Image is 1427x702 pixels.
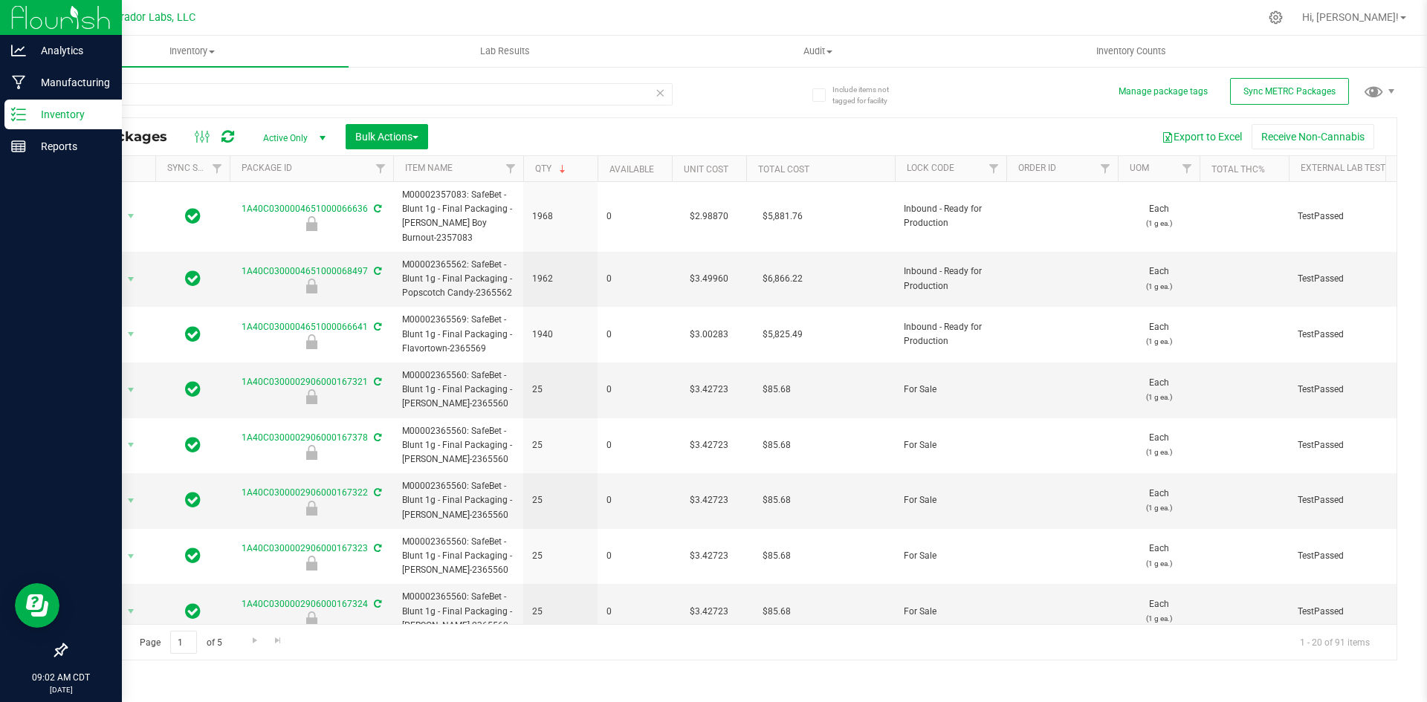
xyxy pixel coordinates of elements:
[1127,501,1191,515] p: (1 g ea.)
[755,490,798,511] span: $85.68
[1076,45,1186,58] span: Inventory Counts
[1127,202,1191,230] span: Each
[185,435,201,455] span: In Sync
[227,501,395,516] div: For Sale
[355,131,418,143] span: Bulk Actions
[108,11,195,24] span: Curador Labs, LLC
[1127,487,1191,515] span: Each
[661,36,974,67] a: Audit
[372,377,381,387] span: Sync from Compliance System
[755,435,798,456] span: $85.68
[532,383,589,397] span: 25
[372,266,381,276] span: Sync from Compliance System
[904,493,997,507] span: For Sale
[672,182,746,252] td: $2.98870
[11,139,26,154] inline-svg: Reports
[755,379,798,400] span: $85.68
[372,599,381,609] span: Sync from Compliance System
[26,137,115,155] p: Reports
[7,684,115,695] p: [DATE]
[684,164,728,175] a: Unit Cost
[372,322,381,332] span: Sync from Compliance System
[755,324,810,345] span: $5,825.49
[15,583,59,628] iframe: Resource center
[227,216,395,231] div: Inbound - Ready for Production
[904,320,997,348] span: Inbound - Ready for Production
[1302,11,1399,23] span: Hi, [PERSON_NAME]!
[185,379,201,400] span: In Sync
[1130,163,1149,173] a: UOM
[1127,542,1191,570] span: Each
[1127,431,1191,459] span: Each
[242,487,368,498] a: 1A40C0300002906000167322
[532,605,589,619] span: 25
[499,156,523,181] a: Filter
[36,36,349,67] a: Inventory
[1175,156,1200,181] a: Filter
[122,380,140,400] span: select
[672,584,746,640] td: $3.42723
[372,543,381,553] span: Sync from Compliance System
[372,487,381,498] span: Sync from Compliance System
[1127,279,1191,293] p: (1 g ea.)
[1127,334,1191,348] p: (1 g ea.)
[205,156,230,181] a: Filter
[532,272,589,286] span: 1962
[1127,320,1191,348] span: Each
[904,438,997,452] span: For Sale
[1127,597,1191,625] span: Each
[349,36,661,67] a: Lab Results
[268,631,289,651] a: Go to the last page
[167,163,224,173] a: Sync Status
[26,74,115,91] p: Manufacturing
[904,605,997,619] span: For Sale
[606,272,663,286] span: 0
[122,324,140,345] span: select
[402,535,514,578] span: M00002365560: SafeBet - Blunt 1g - Final Packaging - [PERSON_NAME]-2365560
[369,156,393,181] a: Filter
[402,368,514,412] span: M00002365560: SafeBet - Blunt 1g - Final Packaging - [PERSON_NAME]-2365560
[672,363,746,418] td: $3.42723
[532,438,589,452] span: 25
[532,328,589,342] span: 1940
[1252,124,1374,149] button: Receive Non-Cannabis
[1127,390,1191,404] p: (1 g ea.)
[26,105,115,123] p: Inventory
[242,377,368,387] a: 1A40C0300002906000167321
[242,266,368,276] a: 1A40C0300004651000068497
[904,549,997,563] span: For Sale
[609,164,654,175] a: Available
[242,432,368,443] a: 1A40C0300002906000167378
[907,163,954,173] a: Lock Code
[606,383,663,397] span: 0
[372,432,381,443] span: Sync from Compliance System
[242,543,368,553] a: 1A40C0300002906000167323
[402,258,514,301] span: M00002365562: SafeBet - Blunt 1g - Final Packaging - Popscotch Candy-2365562
[242,599,368,609] a: 1A40C0300002906000167324
[606,209,663,224] span: 0
[662,45,974,58] span: Audit
[672,529,746,585] td: $3.42723
[185,324,201,345] span: In Sync
[372,204,381,214] span: Sync from Compliance System
[904,383,997,397] span: For Sale
[26,42,115,59] p: Analytics
[122,206,140,227] span: select
[904,264,997,293] span: Inbound - Ready for Production
[346,124,428,149] button: Bulk Actions
[122,546,140,567] span: select
[1266,10,1285,25] div: Manage settings
[402,479,514,522] span: M00002365560: SafeBet - Blunt 1g - Final Packaging - [PERSON_NAME]-2365560
[402,424,514,467] span: M00002365560: SafeBet - Blunt 1g - Final Packaging - [PERSON_NAME]-2365560
[1211,164,1265,175] a: Total THC%
[170,631,197,654] input: 1
[1093,156,1118,181] a: Filter
[242,322,368,332] a: 1A40C0300004651000066641
[65,83,673,105] input: Search Package ID, Item Name, SKU, Lot or Part Number...
[532,209,589,224] span: 1968
[11,107,26,122] inline-svg: Inventory
[242,204,368,214] a: 1A40C0300004651000066636
[402,188,514,245] span: M00002357083: SafeBet - Blunt 1g - Final Packaging - [PERSON_NAME] Boy Burnout-2357083
[122,601,140,622] span: select
[672,307,746,363] td: $3.00283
